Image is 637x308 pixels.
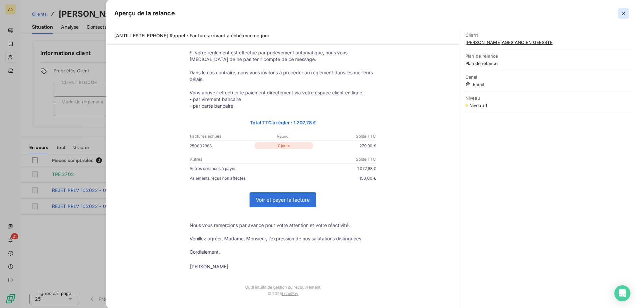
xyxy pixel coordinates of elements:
p: 1 077,88 € [283,165,376,172]
p: Retard [252,133,314,139]
span: Niveau 1 [469,103,487,108]
p: Total TTC à régler : 1 207,78 € [190,119,376,126]
p: -150,00 € [283,175,376,182]
span: Client [465,32,632,38]
p: Paiements reçus non affectés [190,175,283,182]
p: Solde TTC [283,156,376,162]
p: Dans le cas contraire, nous vous invitons à procéder au règlement dans les meilleurs délais. [190,69,376,83]
p: 7 jours [255,142,314,149]
p: Vous pouvez effectuer le paiement directement via votre espace client en ligne : [190,89,376,96]
span: [ANTILLESTELEPHONE] Rappel : Facture arrivant à échéance ce jour [114,33,270,38]
div: Open Intercom Messenger [614,285,630,301]
p: 250002363 [190,142,253,149]
span: Plan de relance [465,61,632,66]
span: Email [465,82,632,87]
a: Voir et payer la facture [250,193,316,207]
p: Nous vous remercions par avance pour votre attention et votre réactivité. [190,222,376,229]
p: Solde TTC [315,133,376,139]
span: Plan de relance [465,53,632,59]
p: Autres créances à payer [190,165,283,172]
p: - par carte bancaire [190,103,376,109]
p: 279,90 € [315,142,376,149]
p: Cordialement, [190,249,376,255]
span: [PERSON_NAME]AGES ANCIEN GEESSTE [465,40,632,45]
p: Veuillez agréer, Madame, Monsieur, l’expression de nos salutations distinguées. [190,235,376,242]
h5: Aperçu de la relance [114,9,175,18]
p: - par virement bancaire [190,96,376,103]
td: Outil intuitif de gestion du recouvrement [183,278,383,290]
p: Autres [190,156,283,162]
p: Factures échues [190,133,252,139]
span: Canal [465,74,632,80]
a: LeanPay [282,291,299,296]
td: © 2025 [183,290,383,303]
span: Niveau [465,95,632,101]
p: Si votre règlement est effectué par prélèvement automatique, nous vous [MEDICAL_DATA] de ne pas t... [190,49,376,63]
div: [PERSON_NAME] [190,263,228,270]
